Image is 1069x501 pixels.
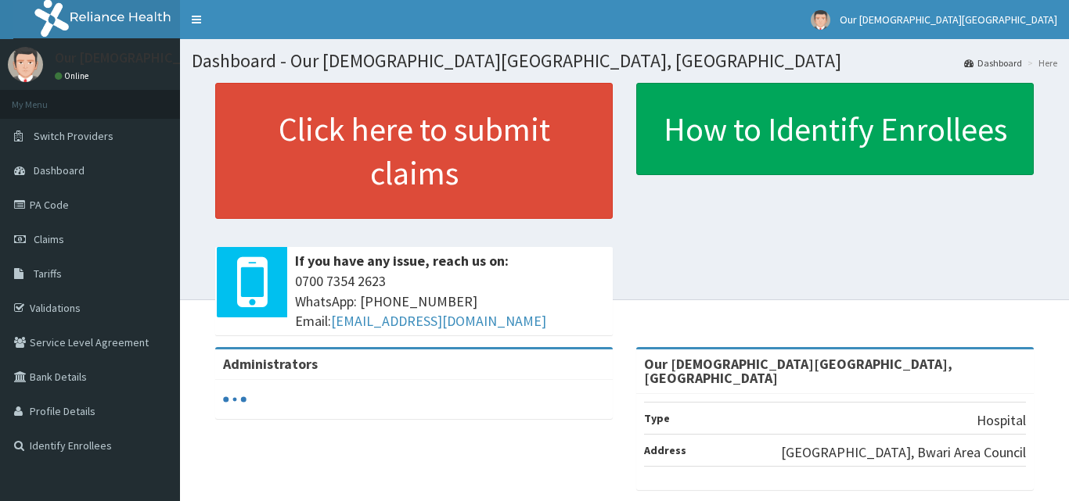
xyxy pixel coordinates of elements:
[636,83,1034,175] a: How to Identify Enrollees
[34,129,113,143] span: Switch Providers
[295,271,605,331] span: 0700 7354 2623 WhatsApp: [PHONE_NUMBER] Email:
[55,51,347,65] p: Our [DEMOGRAPHIC_DATA][GEOGRAPHIC_DATA]
[811,10,830,30] img: User Image
[977,410,1026,431] p: Hospital
[644,443,686,457] b: Address
[55,70,92,81] a: Online
[215,83,613,219] a: Click here to submit claims
[8,47,43,82] img: User Image
[295,252,509,270] b: If you have any issue, reach us on:
[34,267,62,281] span: Tariffs
[34,232,64,246] span: Claims
[840,13,1057,27] span: Our [DEMOGRAPHIC_DATA][GEOGRAPHIC_DATA]
[34,163,85,177] span: Dashboard
[644,411,670,425] b: Type
[781,442,1026,463] p: [GEOGRAPHIC_DATA], Bwari Area Council
[964,56,1022,70] a: Dashboard
[192,51,1057,71] h1: Dashboard - Our [DEMOGRAPHIC_DATA][GEOGRAPHIC_DATA], [GEOGRAPHIC_DATA]
[223,388,247,411] svg: audio-loading
[331,312,546,330] a: [EMAIL_ADDRESS][DOMAIN_NAME]
[223,355,318,373] b: Administrators
[644,355,952,387] strong: Our [DEMOGRAPHIC_DATA][GEOGRAPHIC_DATA], [GEOGRAPHIC_DATA]
[1024,56,1057,70] li: Here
